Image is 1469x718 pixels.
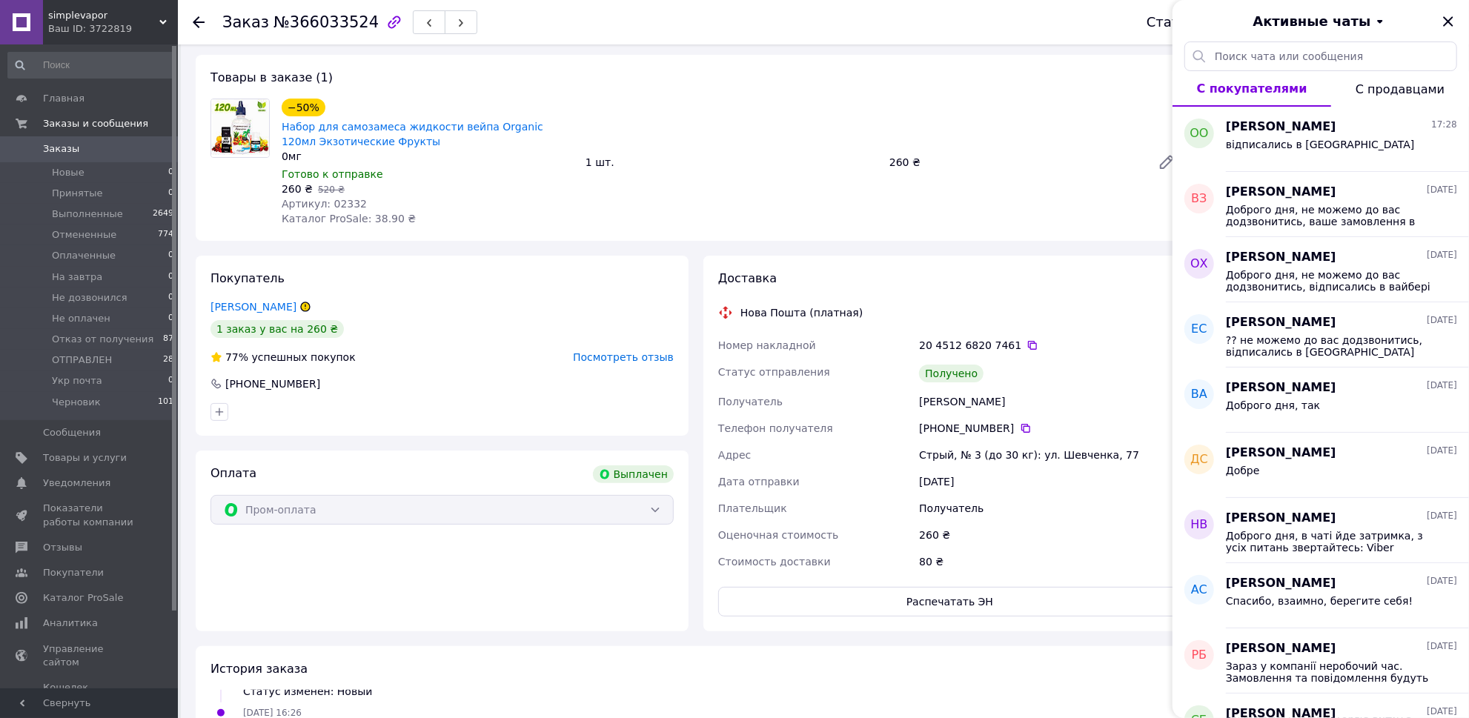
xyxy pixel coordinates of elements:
span: АС [1191,582,1207,599]
span: Плательщик [718,502,787,514]
span: 17:28 [1431,119,1457,131]
button: АС[PERSON_NAME][DATE]Спасибо, взаимно, берегите себя! [1173,563,1469,628]
div: Выплачен [593,465,674,483]
span: Дата отправки [718,476,800,488]
span: С покупателями [1197,82,1307,96]
span: ВЗ [1191,190,1207,207]
span: 101 [158,396,173,409]
span: Заказы и сообщения [43,117,148,130]
span: Отмененные [52,228,116,242]
span: [PERSON_NAME] [1226,640,1336,657]
span: Покупатели [43,566,104,579]
span: Новые [52,166,84,179]
div: Ваш ID: 3722819 [48,22,178,36]
span: Сообщения [43,426,101,439]
div: Статус заказа [1147,15,1246,30]
span: Добре [1226,465,1260,476]
button: Закрыть [1439,13,1457,30]
input: Поиск чата или сообщения [1184,41,1457,71]
span: Телефон получателя [718,422,833,434]
input: Поиск [7,52,175,79]
div: −50% [282,99,325,116]
span: 2649 [153,207,173,221]
span: [DATE] [1427,510,1457,522]
span: 77% [225,351,248,363]
span: Доставка [718,271,777,285]
span: Главная [43,92,84,105]
button: С продавцами [1331,71,1469,107]
span: Уведомления [43,476,110,490]
button: ДС[PERSON_NAME][DATE]Добре [1173,433,1469,498]
span: С продавцами [1356,82,1445,96]
div: 260 ₴ [916,522,1184,548]
span: відписались в [GEOGRAPHIC_DATA] [1226,139,1415,150]
div: 1 заказ у вас на 260 ₴ [210,320,344,338]
span: [PERSON_NAME] [1226,575,1336,592]
a: Набор для самозамеса жидкости вейпа Organic 120мл Экзотические Фрукты [282,121,543,147]
span: [PERSON_NAME] [1226,510,1336,527]
span: Получатель [718,396,783,408]
span: Оплаченные [52,249,116,262]
span: Артикул: 02332 [282,198,367,210]
span: ВА [1191,386,1207,403]
div: Получено [919,365,984,382]
span: ОТПРАВЛЕН [52,353,112,367]
button: Распечатать ЭН [718,587,1181,616]
span: [PERSON_NAME] [1226,314,1336,331]
span: История заказа [210,662,308,676]
span: рБ [1192,647,1207,664]
span: Статус отправления [718,366,830,378]
span: Стоимость доставки [718,556,831,568]
span: 0 [168,312,173,325]
span: [DATE] [1427,575,1457,588]
button: ВА[PERSON_NAME][DATE]Доброго дня, так [1173,368,1469,433]
span: Товары и услуги [43,451,127,465]
div: 80 ₴ [916,548,1184,575]
span: [PERSON_NAME] [1226,379,1336,396]
span: Укр почта [52,374,102,388]
span: [DATE] [1427,379,1457,392]
div: 1 шт. [580,152,883,173]
div: [DATE] [916,468,1184,495]
span: Зараз у компанії неробочий час. Замовлення та повідомлення будуть оброблені з 10:00 найближчого р... [1226,660,1436,684]
span: [PERSON_NAME] [1226,445,1336,462]
span: ?? не можемо до вас додзвонитись, відписались в [GEOGRAPHIC_DATA] [1226,334,1436,358]
span: [DATE] [1427,249,1457,262]
div: 260 ₴ [883,152,1146,173]
button: рБ[PERSON_NAME][DATE]Зараз у компанії неробочий час. Замовлення та повідомлення будуть оброблені ... [1173,628,1469,694]
span: 28 [163,353,173,367]
span: [DATE] [1427,445,1457,457]
span: [DATE] [1427,640,1457,653]
button: С покупателями [1173,71,1331,107]
span: [PERSON_NAME] [1226,119,1336,136]
span: 87 [163,333,173,346]
span: Посмотреть отзыв [573,351,674,363]
span: 0 [168,187,173,200]
div: Статус изменен: Новый [243,684,372,699]
img: Набор для самозамеса жидкости вейпа Organic 120мл Экзотические Фрукты [211,99,269,157]
div: Вернуться назад [193,15,205,30]
span: Выполненные [52,207,123,221]
span: Адрес [718,449,751,461]
span: 0 [168,374,173,388]
span: Управление сайтом [43,642,137,669]
span: [DATE] [1427,705,1457,718]
span: Каталог ProSale: 38.90 ₴ [282,213,416,225]
span: Активные чаты [1253,12,1371,31]
span: Спасибо, взаимно, берегите себя! [1226,595,1413,607]
a: Редактировать [1152,147,1181,177]
span: ДС [1190,451,1208,468]
span: ОХ [1190,256,1208,273]
span: Доброго дня, в чаті йде затримка, з усіх питань звертайтесь: Viber 380962670858 Telegram @vs_mene... [1226,530,1436,554]
span: [DATE] [1427,314,1457,327]
span: Отказ от получения [52,333,153,346]
span: Кошелек компании [43,681,137,708]
span: Заказы [43,142,79,156]
span: Доброго дня, не можемо до вас додзвонитись, відписались в вайбері [1226,269,1436,293]
span: 0 [168,291,173,305]
span: ЕС [1191,321,1207,338]
div: успешных покупок [210,350,356,365]
span: 520 ₴ [318,185,345,195]
span: 260 ₴ [282,183,313,195]
span: [PERSON_NAME] [1226,249,1336,266]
